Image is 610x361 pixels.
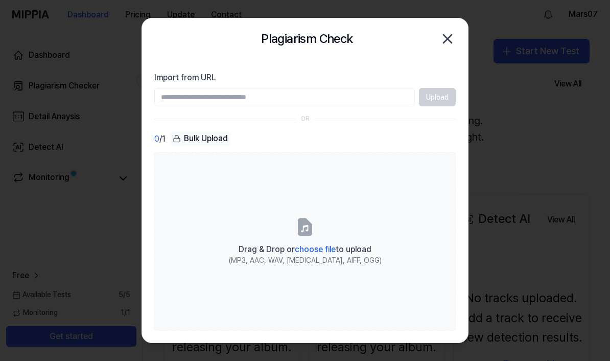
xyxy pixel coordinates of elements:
span: Drag & Drop or to upload [239,244,371,254]
div: / 1 [154,131,166,146]
div: (MP3, AAC, WAV, [MEDICAL_DATA], AIFF, OGG) [229,256,382,266]
span: 0 [154,133,159,145]
label: Import from URL [154,72,456,84]
button: Bulk Upload [170,131,231,146]
div: OR [301,115,310,123]
h2: Plagiarism Check [261,29,353,49]
span: choose file [295,244,336,254]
